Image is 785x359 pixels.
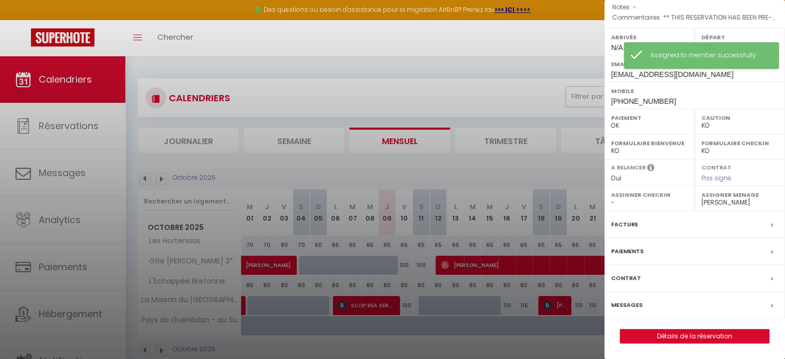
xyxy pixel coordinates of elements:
[650,51,768,60] div: Assigned to member successfully
[611,43,623,52] span: N/A
[701,174,731,182] span: Pas signé
[701,163,731,170] label: Contrat
[611,163,646,172] label: A relancer
[701,190,778,200] label: Assigner Menage
[620,330,769,343] a: Détails de la réservation
[611,219,638,230] label: Facture
[611,97,676,105] span: [PHONE_NUMBER]
[611,86,778,96] label: Mobile
[701,138,778,148] label: Formulaire Checkin
[611,70,733,79] span: [EMAIL_ADDRESS][DOMAIN_NAME]
[611,190,688,200] label: Assigner Checkin
[701,113,778,123] label: Caution
[611,273,641,284] label: Contrat
[611,59,778,69] label: Email
[611,300,643,310] label: Messages
[611,138,688,148] label: Formulaire Bienvenue
[647,163,654,175] i: Sélectionner OUI si vous souhaiter envoyer les séquences de messages post-checkout
[611,113,688,123] label: Paiement
[612,12,777,23] p: Commentaires :
[633,3,636,11] span: -
[611,32,688,42] label: Arrivée
[612,2,777,12] p: Notes :
[701,32,778,42] label: Départ
[611,246,644,257] label: Paiements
